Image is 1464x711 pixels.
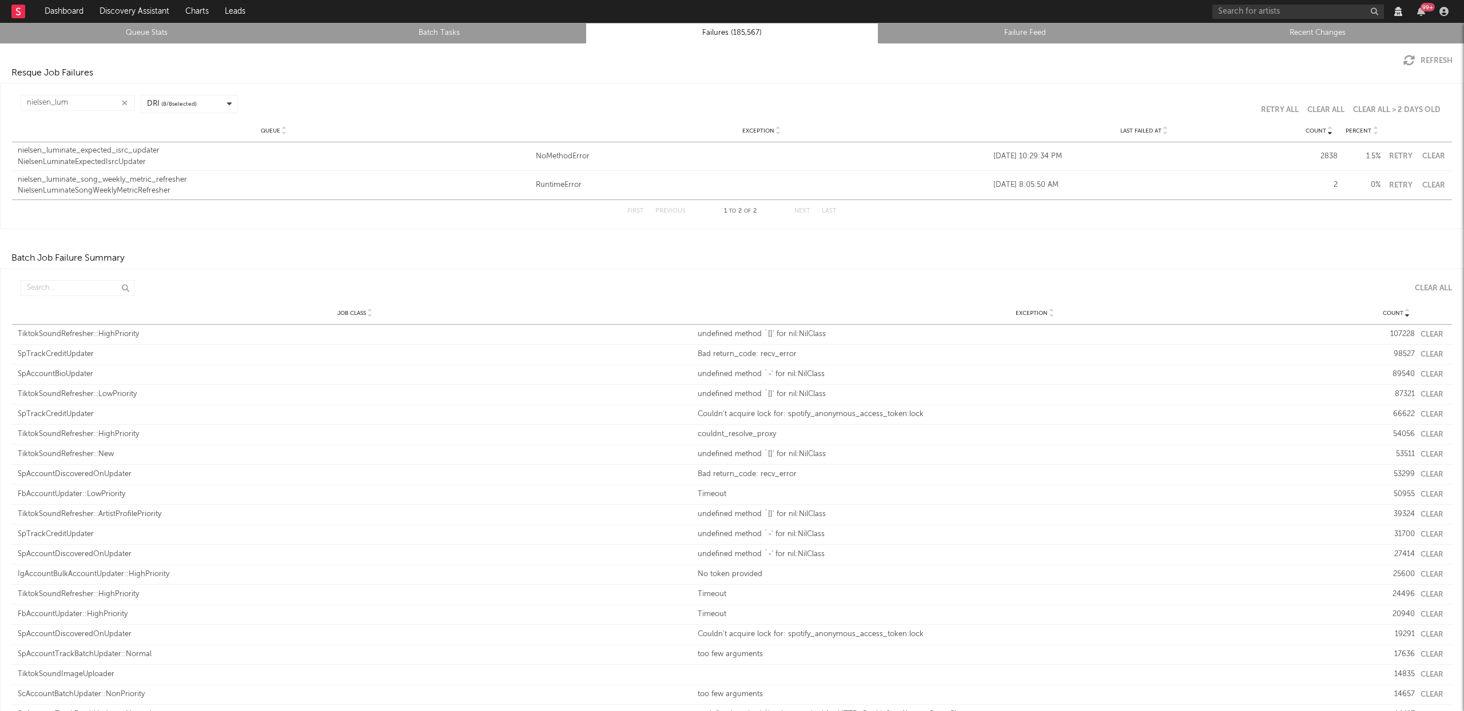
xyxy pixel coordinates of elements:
[1306,127,1326,134] span: Count
[18,145,530,157] div: nielsen_luminate_expected_isrc_updater
[1406,285,1452,292] button: Clear All
[794,208,810,214] button: Next
[742,127,774,134] span: Exception
[1378,329,1415,340] div: 107228
[1417,7,1425,16] button: 99+
[1016,310,1048,317] span: Exception
[1421,351,1443,358] button: Clear
[1421,153,1446,160] button: Clear
[698,609,1372,620] div: Timeout
[744,209,751,214] span: of
[1378,569,1415,580] div: 25600
[1378,349,1415,360] div: 98527
[1378,369,1415,380] div: 89540
[1261,106,1299,114] button: Retry All
[18,529,692,540] div: SpTrackCreditUpdater
[1378,629,1415,640] div: 19291
[1378,409,1415,420] div: 66622
[698,449,1372,460] div: undefined method `[]' for nil:NilClass
[698,489,1372,500] div: Timeout
[698,329,1372,340] div: undefined method `[]' for nil:NilClass
[1421,471,1443,478] button: Clear
[1403,55,1453,66] button: Refresh
[1378,489,1415,500] div: 50955
[1421,551,1443,558] button: Clear
[1300,151,1338,162] div: 2838
[18,145,530,167] a: nielsen_luminate_expected_isrc_updaterNielsenLuminateExpectedIsrcUpdater
[1421,331,1443,338] button: Clear
[1378,689,1415,700] div: 14657
[1421,631,1443,638] button: Clear
[698,589,1372,600] div: Timeout
[1386,153,1415,160] button: Retry
[1421,371,1443,378] button: Clear
[1300,179,1338,191] div: 2
[1421,651,1443,658] button: Clear
[18,549,692,560] div: SpAccountDiscoveredOnUpdater
[21,280,135,296] input: Search...
[1343,179,1381,191] div: 0 %
[6,26,287,40] a: Queue Stats
[21,95,135,111] input: Search...
[18,185,530,197] div: NielsenLuminateSongWeeklyMetricRefresher
[1353,106,1441,114] button: Clear All > 2 Days Old
[698,689,1372,700] div: too few arguments
[698,569,1372,580] div: No token provided
[1120,127,1161,134] span: Last Failed At
[1386,182,1415,189] button: Retry
[592,26,872,40] a: Failures (185,567)
[698,549,1372,560] div: undefined method `-' for nil:NilClass
[993,151,1295,162] div: [DATE] 10:29:34 PM
[1421,411,1443,418] button: Clear
[18,589,692,600] div: TiktokSoundRefresher::HighPriority
[1383,310,1403,317] span: Count
[1421,431,1443,438] button: Clear
[655,208,686,214] button: Previous
[1307,106,1344,114] button: Clear All
[1421,691,1443,698] button: Clear
[261,127,280,134] span: Queue
[1378,589,1415,600] div: 24496
[18,669,692,680] div: TiktokSoundImageUploader
[1378,469,1415,480] div: 53299
[18,329,692,340] div: TiktokSoundRefresher::HighPriority
[18,349,692,360] div: SpTrackCreditUpdater
[698,509,1372,520] div: undefined method `[]' for nil:NilClass
[822,208,837,214] button: Last
[18,689,692,700] div: ScAccountBatchUpdater::NonPriority
[709,205,771,218] div: 1 2 2
[1378,609,1415,620] div: 20940
[1421,571,1443,578] button: Clear
[1421,491,1443,498] button: Clear
[11,66,93,80] div: Resque Job Failures
[18,409,692,420] div: SpTrackCreditUpdater
[1421,511,1443,518] button: Clear
[698,369,1372,380] div: undefined method `-' for nil:NilClass
[18,509,692,520] div: TiktokSoundRefresher::ArtistProfilePriority
[1421,611,1443,618] button: Clear
[536,151,988,162] a: NoMethodError
[337,310,366,317] span: Job Class
[993,179,1295,191] div: [DATE] 8:05:50 AM
[1421,671,1443,678] button: Clear
[698,649,1372,660] div: too few arguments
[11,251,125,265] div: Batch Job Failure Summary
[1378,449,1415,460] div: 53511
[1421,391,1443,398] button: Clear
[18,629,692,640] div: SpAccountDiscoveredOnUpdater
[147,98,197,110] div: DRI
[627,208,644,214] button: First
[729,209,736,214] span: to
[698,469,1372,480] div: Bad return_code: recv_error
[1378,529,1415,540] div: 31700
[698,429,1372,440] div: couldnt_resolve_proxy
[1343,151,1381,162] div: 1.5 %
[18,429,692,440] div: TiktokSoundRefresher::HighPriority
[1346,127,1371,134] span: Percent
[536,179,988,191] div: RuntimeError
[1378,389,1415,400] div: 87321
[1421,182,1446,189] button: Clear
[1177,26,1458,40] a: Recent Changes
[18,609,692,620] div: FbAccountUpdater::HighPriority
[698,529,1372,540] div: undefined method `-' for nil:NilClass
